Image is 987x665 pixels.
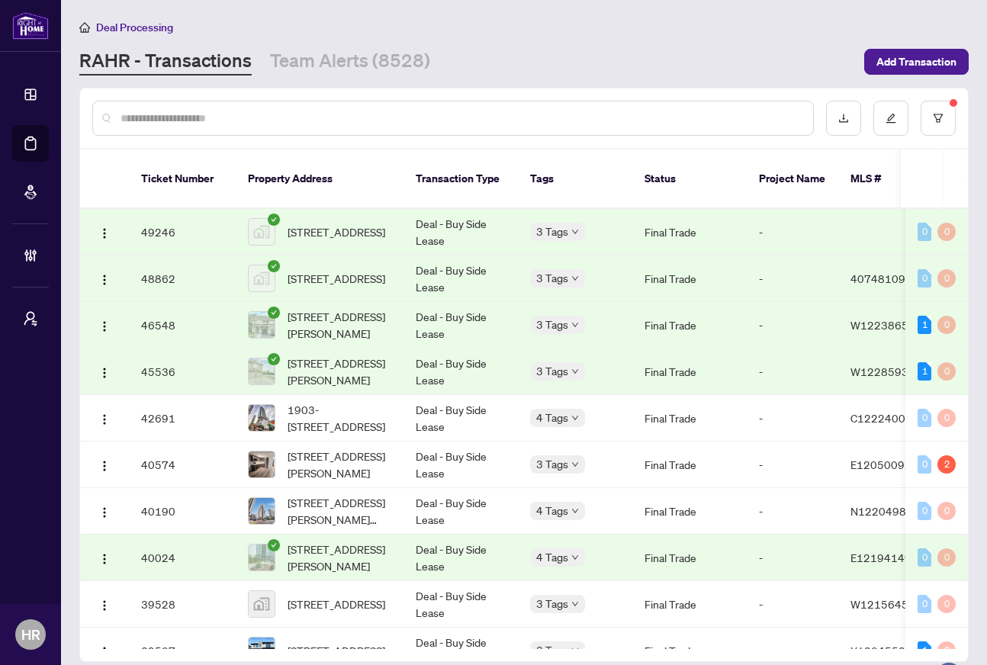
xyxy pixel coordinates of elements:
span: down [571,554,579,561]
img: thumbnail-img [249,358,275,384]
button: Logo [92,592,117,616]
span: E12050092 [850,458,911,471]
span: [STREET_ADDRESS] [288,642,385,659]
td: Deal - Buy Side Lease [403,581,518,628]
span: 4 Tags [536,409,568,426]
span: down [571,414,579,422]
img: Logo [98,320,111,332]
td: Deal - Buy Side Lease [403,488,518,535]
td: Final Trade [632,255,747,302]
td: - [747,535,838,581]
div: 0 [918,269,931,288]
div: 0 [937,548,956,567]
div: 0 [918,455,931,474]
span: W12238651 [850,318,915,332]
img: Logo [98,413,111,426]
span: check-circle [268,307,280,319]
span: W12156453 [850,597,915,611]
td: Deal - Buy Side Lease [403,395,518,442]
span: check-circle [268,260,280,272]
div: 1 [918,641,931,660]
span: [STREET_ADDRESS][PERSON_NAME] [288,355,391,388]
span: home [79,22,90,33]
span: down [571,647,579,654]
td: Final Trade [632,442,747,488]
span: down [571,507,579,515]
button: Logo [92,406,117,430]
img: thumbnail-img [249,265,275,291]
button: edit [873,101,908,136]
td: - [747,581,838,628]
td: Deal - Buy Side Lease [403,535,518,581]
div: 1 [918,362,931,381]
span: HR [21,624,40,645]
button: Add Transaction [864,49,969,75]
span: 4 Tags [536,502,568,519]
td: - [747,349,838,395]
img: thumbnail-img [249,498,275,524]
td: Deal - Buy Side Lease [403,209,518,255]
td: 39528 [129,581,236,628]
td: Final Trade [632,302,747,349]
span: 3 Tags [536,316,568,333]
span: filter [933,113,944,124]
td: - [747,488,838,535]
th: MLS # [838,149,930,209]
td: - [747,209,838,255]
td: - [747,395,838,442]
span: [STREET_ADDRESS][PERSON_NAME] [288,541,391,574]
img: thumbnail-img [249,405,275,431]
button: Logo [92,220,117,244]
span: download [838,113,849,124]
a: RAHR - Transactions [79,48,252,75]
span: 4 Tags [536,548,568,566]
span: C12224009 [850,411,912,425]
img: Logo [98,227,111,239]
img: Logo [98,460,111,472]
span: 3 Tags [536,595,568,612]
span: 1903-[STREET_ADDRESS] [288,401,391,435]
td: 42691 [129,395,236,442]
span: down [571,600,579,608]
td: Final Trade [632,209,747,255]
img: Logo [98,506,111,519]
img: logo [12,11,49,40]
td: 46548 [129,302,236,349]
span: 3 Tags [536,641,568,659]
div: 0 [918,223,931,241]
th: Status [632,149,747,209]
th: Property Address [236,149,403,209]
span: [STREET_ADDRESS] [288,596,385,612]
img: thumbnail-img [249,312,275,338]
div: 0 [937,502,956,520]
div: 0 [937,595,956,613]
span: check-circle [268,214,280,226]
button: Logo [92,266,117,291]
td: 40190 [129,488,236,535]
td: Final Trade [632,581,747,628]
td: Deal - Buy Side Lease [403,349,518,395]
div: 0 [918,595,931,613]
th: Project Name [747,149,838,209]
span: Deal Processing [96,21,173,34]
img: thumbnail-img [249,638,275,663]
span: [STREET_ADDRESS] [288,270,385,287]
button: Logo [92,452,117,477]
span: [STREET_ADDRESS][PERSON_NAME][PERSON_NAME] [288,494,391,528]
td: 48862 [129,255,236,302]
td: 45536 [129,349,236,395]
span: [STREET_ADDRESS] [288,223,385,240]
span: 3 Tags [536,362,568,380]
span: [STREET_ADDRESS][PERSON_NAME] [288,308,391,342]
span: check-circle [268,539,280,551]
span: down [571,321,579,329]
button: Open asap [926,612,972,657]
td: 40574 [129,442,236,488]
img: thumbnail-img [249,219,275,245]
td: 40024 [129,535,236,581]
td: Final Trade [632,349,747,395]
div: 1 [918,316,931,334]
img: Logo [98,367,111,379]
button: Logo [92,499,117,523]
th: Transaction Type [403,149,518,209]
